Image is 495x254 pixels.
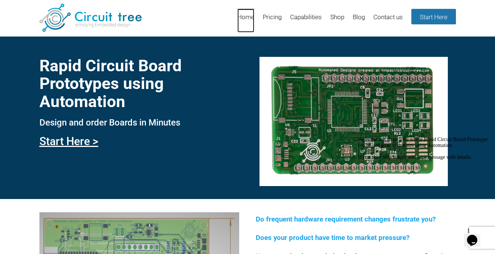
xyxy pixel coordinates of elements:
h3: Design and order Boards in Minutes [39,118,239,127]
img: Circuit Tree [39,4,142,32]
div: Welcome to Circuit Tree where Rapid Circuit Board Prototypes can be designed in minutes using Aut... [3,3,136,27]
iframe: chat widget [464,224,488,247]
a: Home [237,8,254,32]
span: Do frequent hardware requirement changes frustrate you? [256,215,436,223]
h1: Rapid Circuit Board Prototypes using Automation [39,57,239,110]
a: Shop [330,8,344,32]
a: Start Here > [39,135,98,148]
a: Pricing [263,8,282,32]
a: Capabilities [290,8,322,32]
a: Start Here [411,9,456,24]
span: Welcome to Circuit Tree where Rapid Circuit Board Prototypes can be designed in minutes using Aut... [3,3,134,26]
a: Contact us [373,8,403,32]
span: Does your product have time to market pressure? [256,234,409,242]
iframe: chat widget [355,134,488,221]
a: Blog [353,8,365,32]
